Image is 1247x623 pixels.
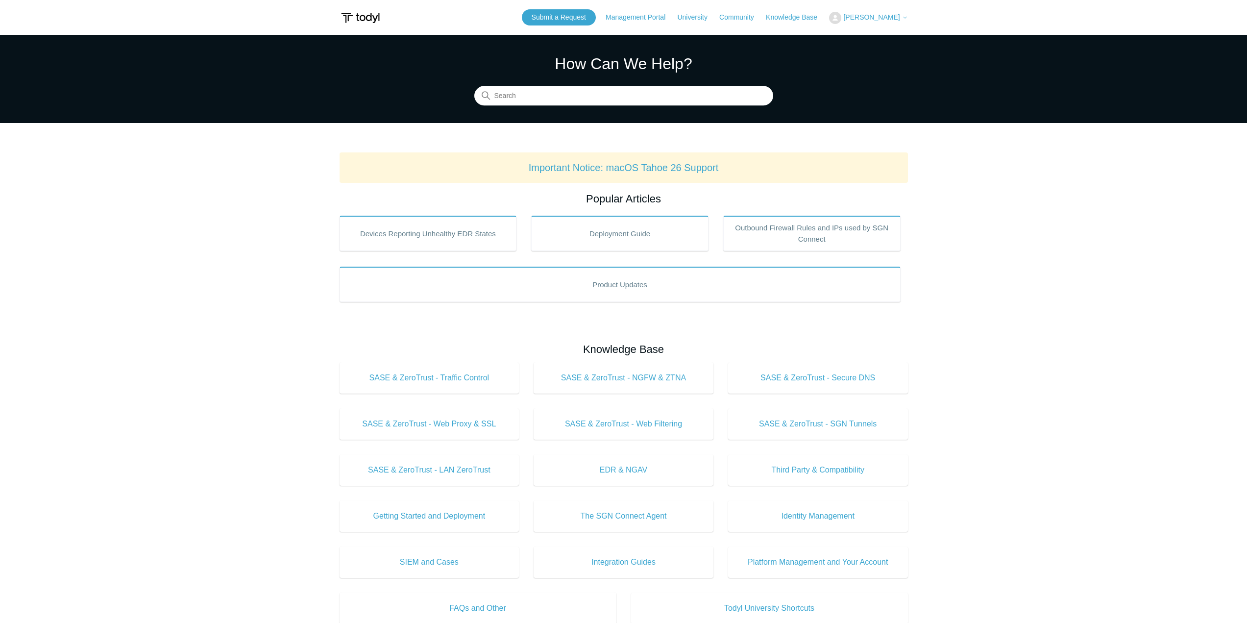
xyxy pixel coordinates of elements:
[474,52,773,75] h1: How Can We Help?
[340,9,381,27] img: Todyl Support Center Help Center home page
[534,408,713,440] a: SASE & ZeroTrust - Web Filtering
[522,9,596,25] a: Submit a Request
[766,12,827,23] a: Knowledge Base
[354,510,505,522] span: Getting Started and Deployment
[843,13,900,21] span: [PERSON_NAME]
[529,162,719,173] a: Important Notice: macOS Tahoe 26 Support
[340,454,519,486] a: SASE & ZeroTrust - LAN ZeroTrust
[340,408,519,440] a: SASE & ZeroTrust - Web Proxy & SSL
[677,12,717,23] a: University
[340,362,519,394] a: SASE & ZeroTrust - Traffic Control
[340,191,908,207] h2: Popular Articles
[354,556,505,568] span: SIEM and Cases
[728,408,908,440] a: SASE & ZeroTrust - SGN Tunnels
[548,510,699,522] span: The SGN Connect Agent
[340,547,519,578] a: SIEM and Cases
[606,12,675,23] a: Management Portal
[534,454,713,486] a: EDR & NGAV
[548,464,699,476] span: EDR & NGAV
[743,418,893,430] span: SASE & ZeroTrust - SGN Tunnels
[548,372,699,384] span: SASE & ZeroTrust - NGFW & ZTNA
[340,267,901,302] a: Product Updates
[728,454,908,486] a: Third Party & Compatibility
[743,464,893,476] span: Third Party & Compatibility
[723,216,901,251] a: Outbound Firewall Rules and IPs used by SGN Connect
[728,500,908,532] a: Identity Management
[743,510,893,522] span: Identity Management
[340,341,908,357] h2: Knowledge Base
[354,602,602,614] span: FAQs and Other
[340,500,519,532] a: Getting Started and Deployment
[474,86,773,106] input: Search
[354,464,505,476] span: SASE & ZeroTrust - LAN ZeroTrust
[719,12,764,23] a: Community
[340,216,517,251] a: Devices Reporting Unhealthy EDR States
[548,556,699,568] span: Integration Guides
[534,500,713,532] a: The SGN Connect Agent
[534,362,713,394] a: SASE & ZeroTrust - NGFW & ZTNA
[646,602,893,614] span: Todyl University Shortcuts
[743,372,893,384] span: SASE & ZeroTrust - Secure DNS
[531,216,709,251] a: Deployment Guide
[354,372,505,384] span: SASE & ZeroTrust - Traffic Control
[728,362,908,394] a: SASE & ZeroTrust - Secure DNS
[829,12,907,24] button: [PERSON_NAME]
[354,418,505,430] span: SASE & ZeroTrust - Web Proxy & SSL
[548,418,699,430] span: SASE & ZeroTrust - Web Filtering
[743,556,893,568] span: Platform Management and Your Account
[728,547,908,578] a: Platform Management and Your Account
[534,547,713,578] a: Integration Guides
